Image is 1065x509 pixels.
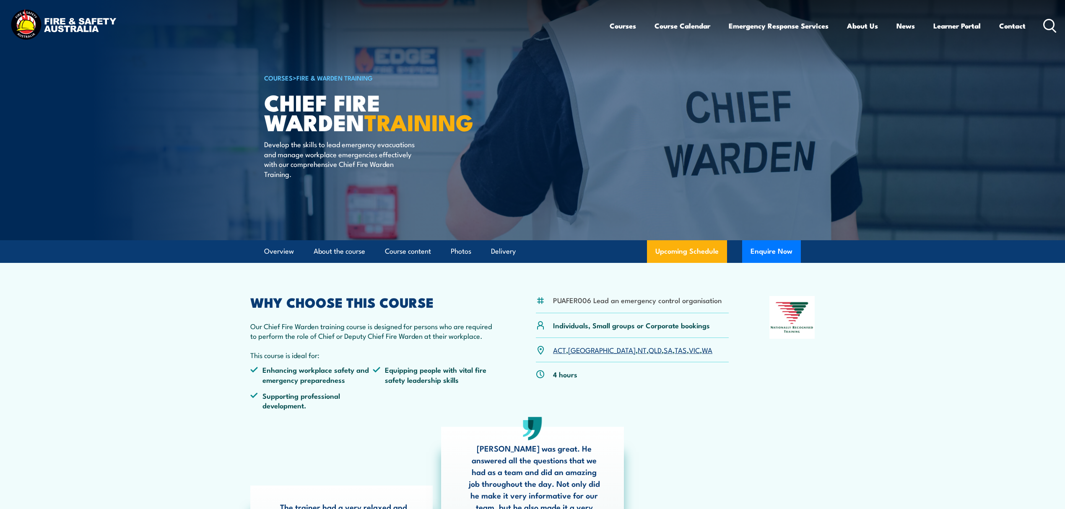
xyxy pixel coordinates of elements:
a: Learner Portal [933,15,981,37]
a: NT [638,345,647,355]
li: Equipping people with vital fire safety leadership skills [373,365,495,384]
a: COURSES [264,73,293,82]
a: Contact [999,15,1026,37]
a: About Us [847,15,878,37]
a: Course Calendar [655,15,710,37]
a: Overview [264,240,294,262]
p: Develop the skills to lead emergency evacuations and manage workplace emergencies effectively wit... [264,139,417,179]
img: Nationally Recognised Training logo. [769,296,815,339]
a: Fire & Warden Training [296,73,373,82]
a: [GEOGRAPHIC_DATA] [568,345,636,355]
p: This course is ideal for: [250,350,495,360]
a: Delivery [491,240,516,262]
strong: TRAINING [364,104,473,139]
a: About the course [314,240,365,262]
a: ACT [553,345,566,355]
a: Photos [451,240,471,262]
li: Enhancing workplace safety and emergency preparedness [250,365,373,384]
button: Enquire Now [742,240,801,263]
li: Supporting professional development. [250,391,373,410]
h2: WHY CHOOSE THIS COURSE [250,296,495,308]
h6: > [264,73,471,83]
a: Emergency Response Services [729,15,829,37]
a: WA [702,345,712,355]
p: Individuals, Small groups or Corporate bookings [553,320,710,330]
a: News [896,15,915,37]
a: QLD [649,345,662,355]
a: Course content [385,240,431,262]
a: TAS [675,345,687,355]
p: 4 hours [553,369,577,379]
h1: Chief Fire Warden [264,92,471,131]
li: PUAFER006 Lead an emergency control organisation [553,295,722,305]
a: VIC [689,345,700,355]
a: Courses [610,15,636,37]
p: Our Chief Fire Warden training course is designed for persons who are required to perform the rol... [250,321,495,341]
p: , , , , , , , [553,345,712,355]
a: SA [664,345,673,355]
a: Upcoming Schedule [647,240,727,263]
